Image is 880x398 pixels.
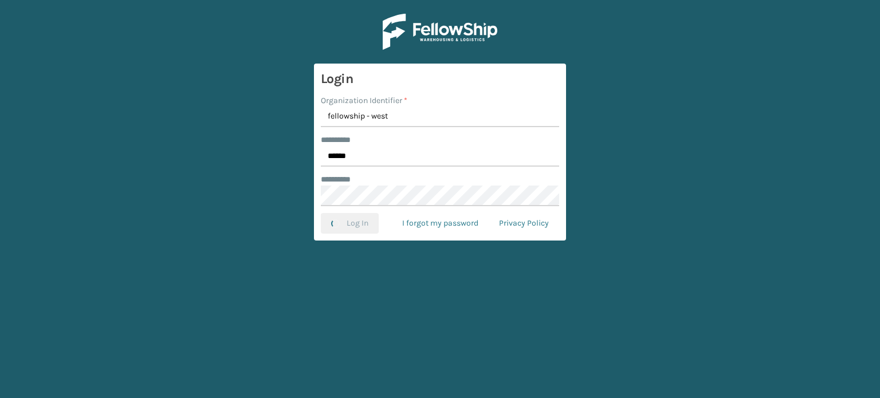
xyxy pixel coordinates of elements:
a: Privacy Policy [489,213,559,234]
button: Log In [321,213,379,234]
img: Logo [383,14,497,50]
label: Organization Identifier [321,94,407,107]
a: I forgot my password [392,213,489,234]
h3: Login [321,70,559,88]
